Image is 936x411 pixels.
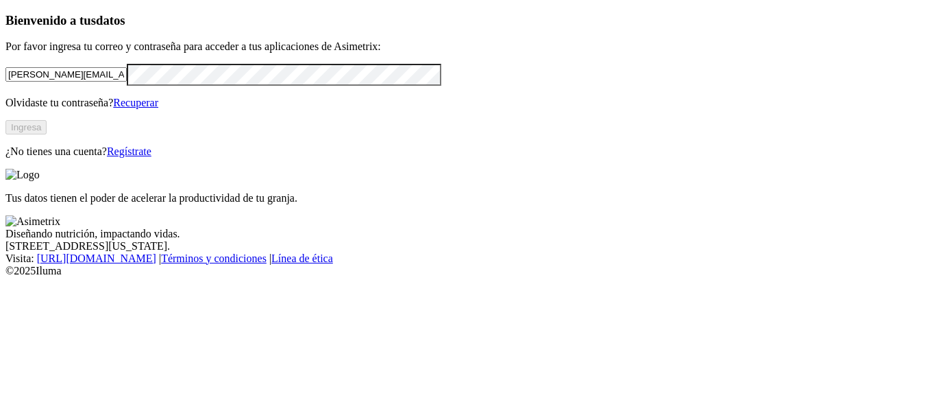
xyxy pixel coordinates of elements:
[37,253,156,264] a: [URL][DOMAIN_NAME]
[5,228,931,240] div: Diseñando nutrición, impactando vidas.
[96,13,125,27] span: datos
[5,215,60,228] img: Asimetrix
[161,253,267,264] a: Términos y condiciones
[5,67,127,82] input: Tu correo
[5,97,931,109] p: Olvidaste tu contraseña?
[5,13,931,28] h3: Bienvenido a tus
[113,97,158,108] a: Recuperar
[5,40,931,53] p: Por favor ingresa tu correo y contraseña para acceder a tus aplicaciones de Asimetrix:
[271,253,333,264] a: Línea de ética
[5,265,931,277] div: © 2025 Iluma
[5,192,931,204] p: Tus datos tienen el poder de acelerar la productividad de tu granja.
[5,145,931,158] p: ¿No tienes una cuenta?
[5,240,931,253] div: [STREET_ADDRESS][US_STATE].
[5,169,40,181] img: Logo
[107,145,151,157] a: Regístrate
[5,253,931,265] div: Visita : | |
[5,120,47,134] button: Ingresa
